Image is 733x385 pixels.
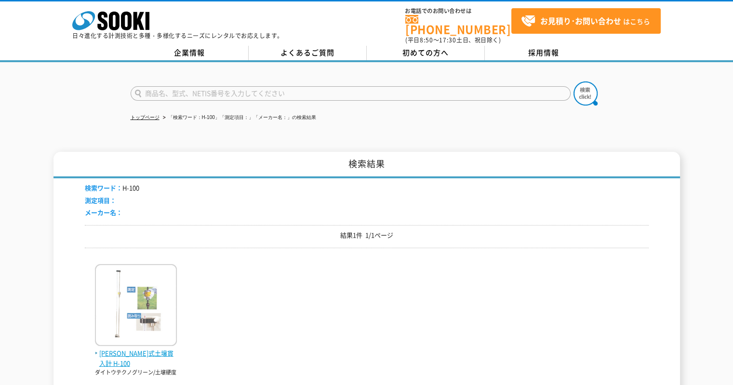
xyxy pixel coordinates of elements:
a: 企業情報 [131,46,249,60]
span: [PERSON_NAME]式土壌貫入計 H-100 [95,348,177,369]
span: 8:50 [420,36,433,44]
span: 測定項目： [85,196,116,205]
p: ダイトウテクノグリーン/土壌硬度 [95,369,177,377]
a: [PERSON_NAME]式土壌貫入計 H-100 [95,338,177,368]
a: お見積り･お問い合わせはこちら [511,8,661,34]
a: トップページ [131,115,160,120]
img: btn_search.png [573,81,598,106]
a: [PHONE_NUMBER] [405,15,511,35]
span: メーカー名： [85,208,122,217]
span: (平日 ～ 土日、祝日除く) [405,36,501,44]
strong: お見積り･お問い合わせ [540,15,621,27]
a: よくあるご質問 [249,46,367,60]
span: お電話でのお問い合わせは [405,8,511,14]
span: 17:30 [439,36,456,44]
img: H-100 [95,264,177,348]
span: 検索ワード： [85,183,122,192]
li: H-100 [85,183,139,193]
a: 採用情報 [485,46,603,60]
p: 結果1件 1/1ページ [85,230,649,240]
li: 「検索ワード：H-100」「測定項目：」「メーカー名：」の検索結果 [161,113,316,123]
input: 商品名、型式、NETIS番号を入力してください [131,86,571,101]
h1: 検索結果 [53,152,680,178]
span: はこちら [521,14,650,28]
a: 初めての方へ [367,46,485,60]
p: 日々進化する計測技術と多種・多様化するニーズにレンタルでお応えします。 [72,33,283,39]
span: 初めての方へ [402,47,449,58]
